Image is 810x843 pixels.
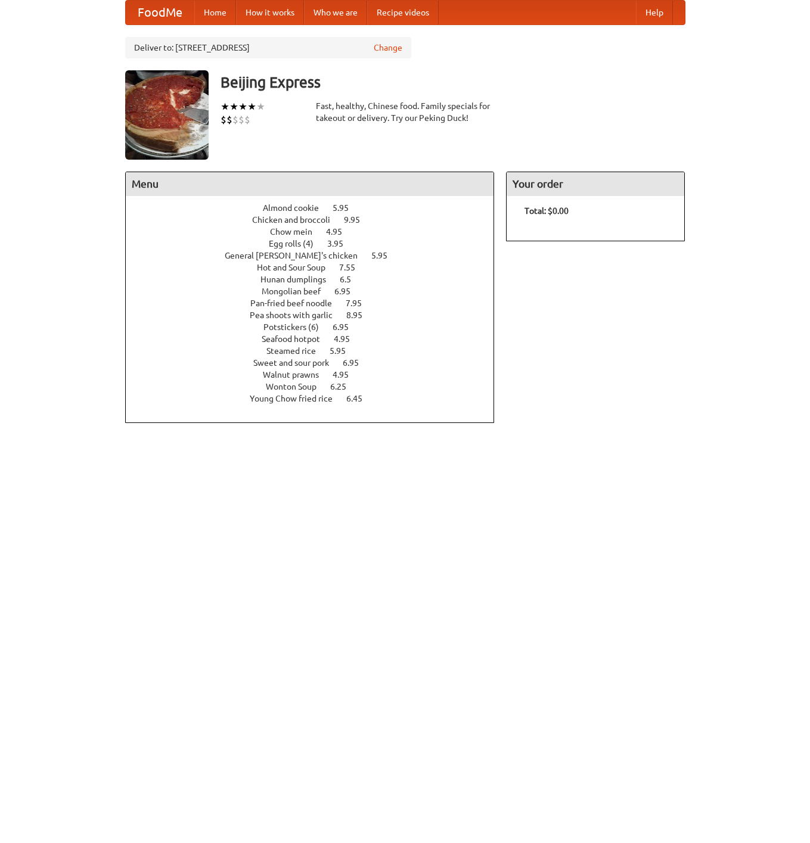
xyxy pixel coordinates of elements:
a: General [PERSON_NAME]'s chicken 5.95 [225,251,409,260]
li: ★ [229,100,238,113]
li: $ [244,113,250,126]
a: Home [194,1,236,24]
span: 4.95 [326,227,354,237]
span: 3.95 [327,239,355,248]
span: 6.45 [346,394,374,403]
li: $ [232,113,238,126]
span: 7.55 [339,263,367,272]
div: Fast, healthy, Chinese food. Family specials for takeout or delivery. Try our Peking Duck! [316,100,495,124]
span: 6.25 [330,382,358,391]
span: 6.95 [343,358,371,368]
a: Seafood hotpot 4.95 [262,334,372,344]
span: Steamed rice [266,346,328,356]
a: Young Chow fried rice 6.45 [250,394,384,403]
span: Walnut prawns [263,370,331,379]
h3: Beijing Express [221,70,685,94]
span: Sweet and sour pork [253,358,341,368]
span: Young Chow fried rice [250,394,345,403]
a: Mongolian beef 6.95 [262,287,373,296]
span: 9.95 [344,215,372,225]
li: ★ [247,100,256,113]
a: Hunan dumplings 6.5 [260,275,373,284]
span: Pea shoots with garlic [250,310,345,320]
span: 5.95 [333,203,361,213]
span: 4.95 [333,370,361,379]
li: $ [226,113,232,126]
a: Potstickers (6) 6.95 [263,322,371,332]
img: angular.jpg [125,70,209,160]
a: Chow mein 4.95 [270,227,364,237]
a: Walnut prawns 4.95 [263,370,371,379]
span: General [PERSON_NAME]'s chicken [225,251,370,260]
h4: Menu [126,172,494,196]
span: Hot and Sour Soup [257,263,337,272]
span: Hunan dumplings [260,275,338,284]
a: FoodMe [126,1,194,24]
span: Wonton Soup [266,382,328,391]
span: Pan-fried beef noodle [250,298,344,308]
span: 8.95 [346,310,374,320]
a: Sweet and sour pork 6.95 [253,358,381,368]
a: Egg rolls (4) 3.95 [269,239,365,248]
span: Chow mein [270,227,324,237]
a: Recipe videos [367,1,439,24]
a: Chicken and broccoli 9.95 [252,215,382,225]
div: Deliver to: [STREET_ADDRESS] [125,37,411,58]
a: Who we are [304,1,367,24]
span: Potstickers (6) [263,322,331,332]
span: 5.95 [371,251,399,260]
span: Chicken and broccoli [252,215,342,225]
a: Steamed rice 5.95 [266,346,368,356]
li: ★ [221,100,229,113]
li: ★ [238,100,247,113]
a: Almond cookie 5.95 [263,203,371,213]
a: Pea shoots with garlic 8.95 [250,310,384,320]
span: Mongolian beef [262,287,333,296]
span: 6.5 [340,275,363,284]
b: Total: $0.00 [525,206,569,216]
a: How it works [236,1,304,24]
span: 6.95 [334,287,362,296]
span: Almond cookie [263,203,331,213]
span: Seafood hotpot [262,334,332,344]
a: Pan-fried beef noodle 7.95 [250,298,384,308]
a: Help [636,1,673,24]
span: 7.95 [346,298,374,308]
li: $ [221,113,226,126]
span: 5.95 [330,346,358,356]
h4: Your order [507,172,684,196]
li: $ [238,113,244,126]
a: Change [374,42,402,54]
span: Egg rolls (4) [269,239,325,248]
li: ★ [256,100,265,113]
span: 4.95 [334,334,362,344]
a: Hot and Sour Soup 7.55 [257,263,377,272]
a: Wonton Soup 6.25 [266,382,368,391]
span: 6.95 [333,322,361,332]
